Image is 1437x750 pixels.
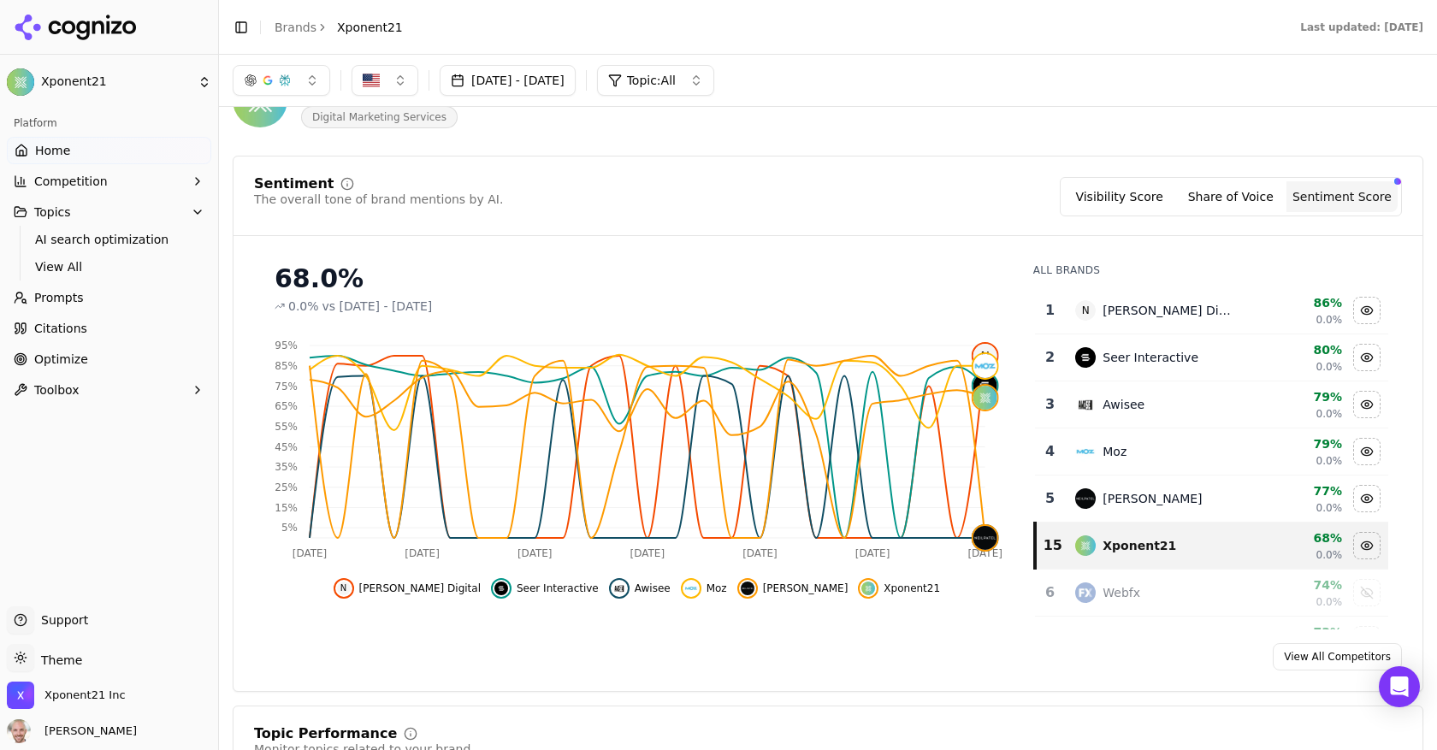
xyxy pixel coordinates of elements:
tspan: 95% [275,340,298,351]
button: Toolbox [7,376,211,404]
tspan: [DATE] [293,547,328,559]
span: Awisee [635,582,671,595]
span: 0.0% [1316,313,1343,327]
tr: 2seer interactiveSeer Interactive80%0.0%Hide seer interactive data [1035,334,1388,381]
tspan: 15% [275,502,298,514]
button: Hide neil patel digital data [334,578,481,599]
tspan: [DATE] [405,547,440,559]
span: Home [35,142,70,159]
tspan: 45% [275,441,298,453]
div: 1 [1042,300,1059,321]
span: Xponent21 [41,74,191,90]
span: 0.0% [288,298,319,315]
span: 0.0% [1316,360,1343,374]
span: Topic: All [627,72,676,89]
div: 73% [1251,623,1342,641]
img: Xponent21 [7,68,34,96]
button: [DATE] - [DATE] [440,65,576,96]
div: 3 [1042,394,1059,415]
span: vs [DATE] - [DATE] [322,298,433,315]
button: Hide xponent21 data [858,578,940,599]
span: Digital Marketing Services [301,106,458,128]
div: 5 [1042,488,1059,509]
span: View All [35,258,184,275]
span: Xponent21 [884,582,940,595]
nav: breadcrumb [275,19,403,36]
button: Visibility Score [1064,181,1175,212]
span: [PERSON_NAME] [763,582,849,595]
tspan: 65% [275,400,298,412]
img: xponent21 [861,582,875,595]
tspan: 25% [275,481,298,493]
div: 79% [1251,388,1342,405]
span: N [973,344,997,368]
span: Moz [707,582,727,595]
a: Optimize [7,345,211,373]
div: All Brands [1033,263,1388,277]
div: Seer Interactive [1103,349,1198,366]
tspan: 75% [275,381,298,393]
div: Sentiment [254,177,334,191]
img: moz [1075,441,1096,462]
button: Competition [7,168,211,195]
span: N [337,582,351,595]
button: Hide seer interactive data [1353,344,1381,371]
a: Brands [275,21,316,34]
span: N [1075,300,1096,321]
div: 79% [1251,435,1342,452]
span: Xponent21 Inc [44,688,126,703]
a: View All Competitors [1273,643,1402,670]
tr: 1N[PERSON_NAME] Digital86%0.0%Hide neil patel digital data [1035,287,1388,334]
img: neil patel [973,526,997,550]
button: Hide awisee data [609,578,671,599]
tr: 5neil patel[PERSON_NAME]77%0.0%Hide neil patel data [1035,475,1388,523]
span: 0.0% [1316,454,1343,468]
button: Show ipullrank data [1353,626,1381,653]
tspan: [DATE] [967,547,1002,559]
div: 4 [1042,441,1059,462]
a: Home [7,137,211,164]
button: Open user button [7,719,137,743]
tspan: 85% [275,360,298,372]
img: webfx [1075,582,1096,603]
span: 0.0% [1316,595,1343,609]
span: Competition [34,173,108,190]
button: Hide awisee data [1353,391,1381,418]
button: Hide moz data [1353,438,1381,465]
button: Hide xponent21 data [1353,532,1381,559]
span: 0.0% [1316,548,1343,562]
div: 6 [1042,582,1059,603]
button: Show webfx data [1353,579,1381,606]
a: View All [28,255,191,279]
div: [PERSON_NAME] Digital [1103,302,1238,319]
button: Hide moz data [681,578,727,599]
img: neil patel [741,582,754,595]
span: Toolbox [34,381,80,399]
div: 2 [1042,347,1059,368]
tr: 4mozMoz79%0.0%Hide moz data [1035,428,1388,475]
span: Citations [34,320,87,337]
tspan: 55% [275,421,298,433]
tspan: [DATE] [855,547,890,559]
div: Topic Performance [254,727,397,741]
div: 80% [1251,341,1342,358]
img: xponent21 [1075,535,1096,556]
span: Theme [34,653,82,667]
img: neil patel [1075,488,1096,509]
img: awisee [612,582,626,595]
div: [PERSON_NAME] [1103,490,1202,507]
div: 68% [1251,529,1342,546]
div: 86% [1251,294,1342,311]
tspan: [DATE] [517,547,553,559]
span: Topics [34,204,71,221]
button: Hide seer interactive data [491,578,599,599]
div: Awisee [1103,396,1144,413]
button: Sentiment Score [1286,181,1398,212]
span: Optimize [34,351,88,368]
img: moz [684,582,698,595]
tspan: 5% [281,522,298,534]
button: Hide neil patel data [737,578,849,599]
div: 15 [1044,535,1059,556]
img: xponent21 [973,386,997,410]
img: seer interactive [494,582,508,595]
